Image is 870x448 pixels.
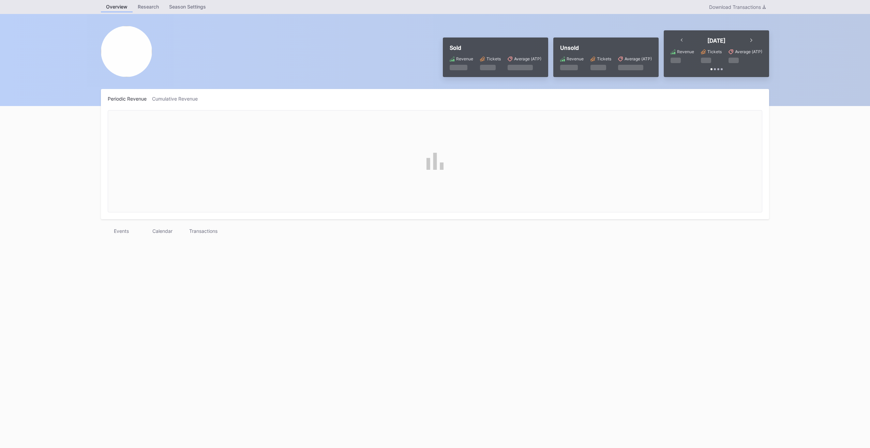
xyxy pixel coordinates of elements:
[625,56,652,61] div: Average (ATP)
[567,56,584,61] div: Revenue
[101,2,133,12] a: Overview
[456,56,473,61] div: Revenue
[101,226,142,236] div: Events
[142,226,183,236] div: Calendar
[709,4,766,10] div: Download Transactions
[560,44,652,51] div: Unsold
[706,2,769,12] button: Download Transactions
[108,96,152,102] div: Periodic Revenue
[677,49,694,54] div: Revenue
[164,2,211,12] a: Season Settings
[183,226,224,236] div: Transactions
[450,44,541,51] div: Sold
[152,96,203,102] div: Cumulative Revenue
[735,49,762,54] div: Average (ATP)
[707,37,725,44] div: [DATE]
[514,56,541,61] div: Average (ATP)
[707,49,722,54] div: Tickets
[133,2,164,12] a: Research
[486,56,501,61] div: Tickets
[597,56,611,61] div: Tickets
